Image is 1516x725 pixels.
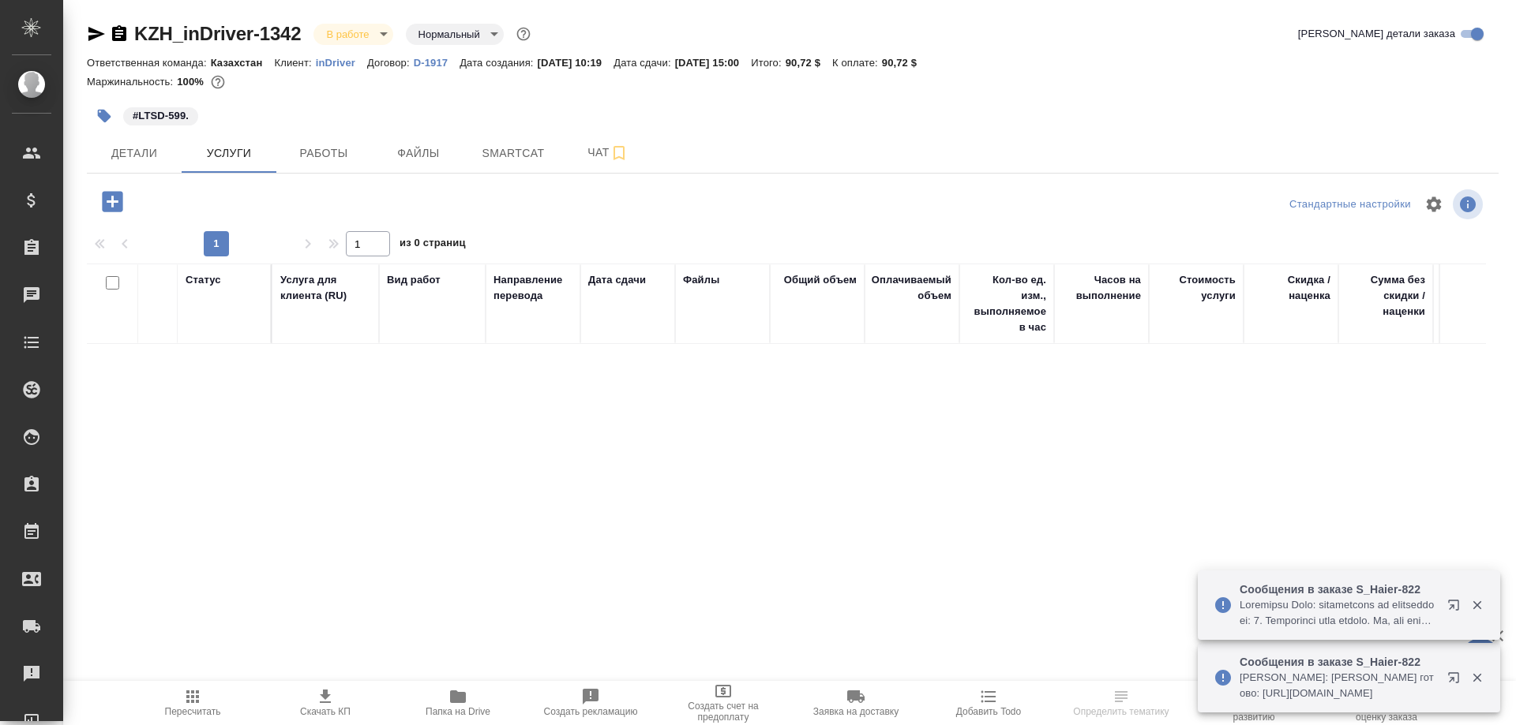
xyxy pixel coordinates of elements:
[570,143,646,163] span: Чат
[1461,598,1493,612] button: Закрыть
[414,55,460,69] a: D-1917
[1062,272,1141,304] div: Часов на выполнение
[1251,272,1330,304] div: Скидка / наценка
[316,57,367,69] p: inDriver
[1298,26,1455,42] span: [PERSON_NAME] детали заказа
[133,108,189,124] p: #LTSD-599.
[110,24,129,43] button: Скопировать ссылку
[1285,192,1415,217] div: split button
[177,76,208,88] p: 100%
[274,57,315,69] p: Клиент:
[387,272,441,288] div: Вид работ
[610,144,629,163] svg: Подписаться
[832,57,882,69] p: К оплате:
[872,272,951,304] div: Оплачиваемый объем
[1438,589,1476,627] button: Открыть в новой вкладке
[538,57,614,69] p: [DATE] 10:19
[87,99,122,133] button: Добавить тэг
[967,272,1046,335] div: Кол-во ед. изм., выполняемое в час
[414,57,460,69] p: D-1917
[286,144,362,163] span: Работы
[1240,654,1437,670] p: Сообщения в заказе S_Haier-822
[1240,581,1437,597] p: Сообщения в заказе S_Haier-822
[513,24,534,44] button: Доп статусы указывают на важность/срочность заказа
[316,55,367,69] a: inDriver
[1240,670,1437,701] p: [PERSON_NAME]: [PERSON_NAME] готово: [URL][DOMAIN_NAME]
[208,72,228,92] button: 0.00 USD;
[87,57,211,69] p: Ответственная команда:
[122,108,200,121] span: LTSD-599.
[211,57,275,69] p: Казахстан
[475,144,551,163] span: Smartcat
[588,272,646,288] div: Дата сдачи
[321,28,373,41] button: В работе
[786,57,832,69] p: 90,72 $
[313,24,392,45] div: В работе
[614,57,674,69] p: Дата сдачи:
[186,272,221,288] div: Статус
[406,24,504,45] div: В работе
[1240,597,1437,629] p: Loremipsu Dolo: sitametcons ad elitseddoei: 7. Temporinci utla etdolo. Ma, ali enimadminim veni q...
[381,144,456,163] span: Файлы
[1415,185,1453,223] span: Настроить таблицу
[882,57,929,69] p: 90,72 $
[400,234,466,256] span: из 0 страниц
[191,144,267,163] span: Услуги
[460,57,537,69] p: Дата создания:
[96,144,172,163] span: Детали
[751,57,785,69] p: Итого:
[675,57,752,69] p: [DATE] 15:00
[87,76,177,88] p: Маржинальность:
[280,272,371,304] div: Услуга для клиента (RU)
[1346,272,1425,320] div: Сумма без скидки / наценки
[784,272,857,288] div: Общий объем
[1453,189,1486,219] span: Посмотреть информацию
[493,272,572,304] div: Направление перевода
[87,24,106,43] button: Скопировать ссылку для ЯМессенджера
[1157,272,1236,304] div: Стоимость услуги
[91,185,134,218] button: Добавить услугу
[683,272,719,288] div: Файлы
[1438,662,1476,700] button: Открыть в новой вкладке
[1461,671,1493,685] button: Закрыть
[134,23,301,44] a: KZH_inDriver-1342
[414,28,485,41] button: Нормальный
[367,57,414,69] p: Договор:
